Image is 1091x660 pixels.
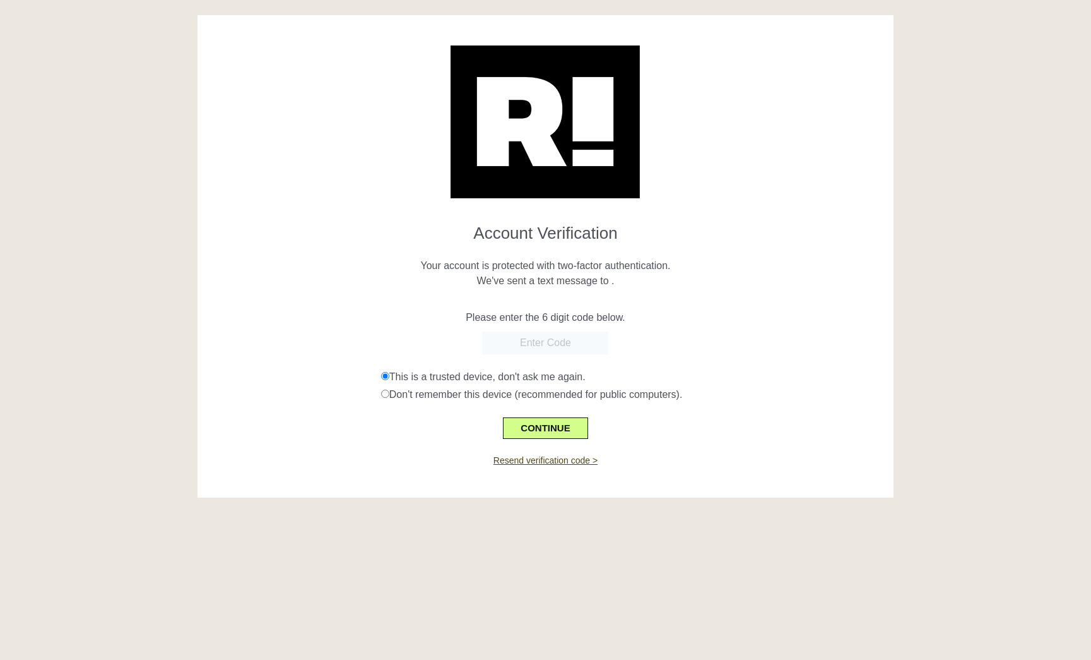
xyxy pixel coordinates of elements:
[482,332,608,354] input: Enter Code
[381,387,884,402] div: Don't remember this device (recommended for public computers).
[381,369,884,385] div: This is a trusted device, don't ask me again.
[207,310,884,325] p: Please enter the 6 digit code below.
[503,417,587,439] button: CONTINUE
[493,455,598,465] a: Resend verification code >
[207,243,884,289] p: Your account is protected with two-factor authentication. We've sent a text message to .
[451,45,640,198] img: Retention.com
[207,213,884,243] h1: Account Verification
